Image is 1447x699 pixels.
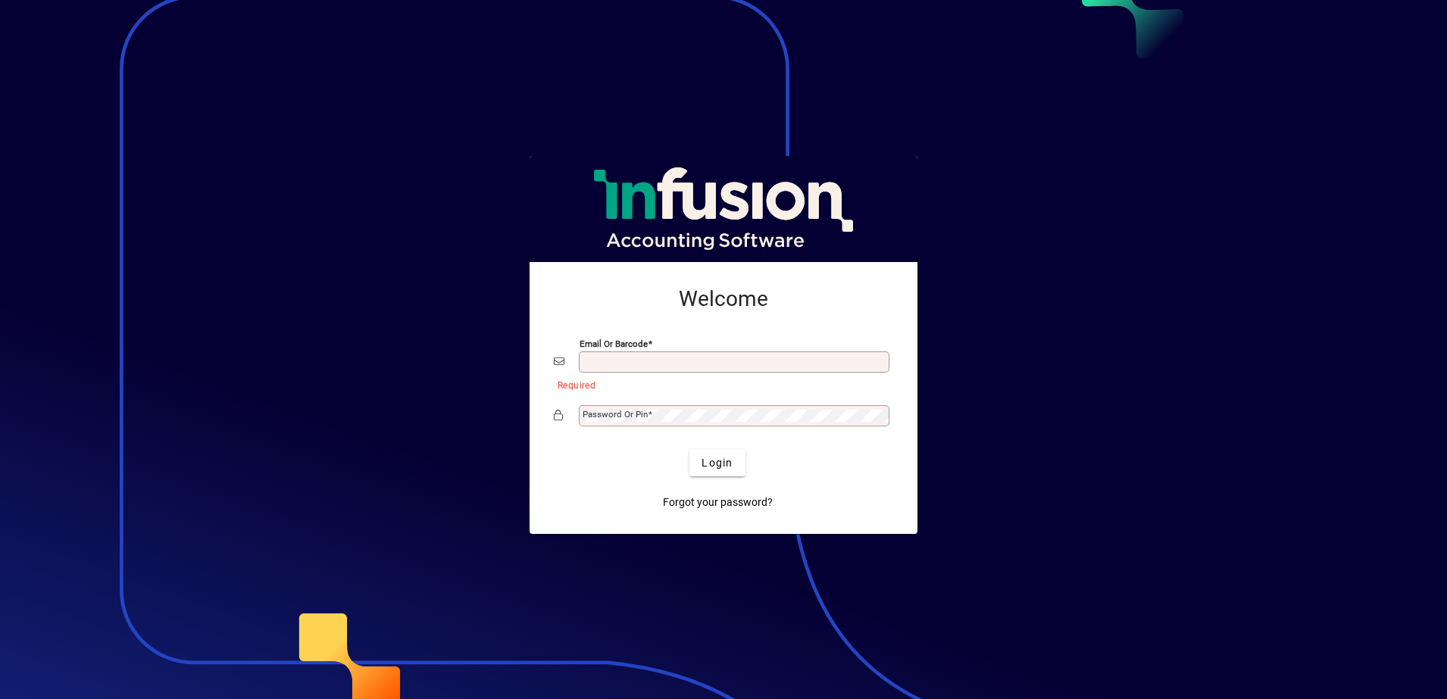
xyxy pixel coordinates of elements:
[657,488,779,516] a: Forgot your password?
[702,455,733,471] span: Login
[689,449,745,476] button: Login
[583,409,648,420] mat-label: Password or Pin
[580,339,648,349] mat-label: Email or Barcode
[558,376,881,392] mat-error: Required
[663,495,773,510] span: Forgot your password?
[554,286,893,312] h2: Welcome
